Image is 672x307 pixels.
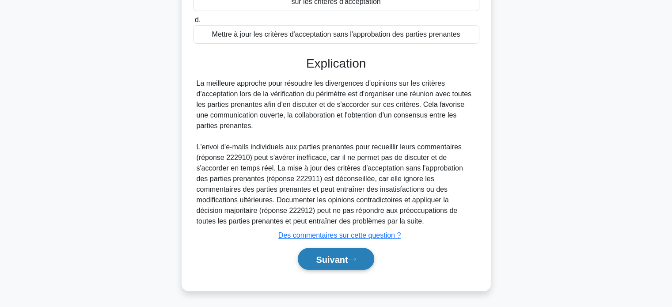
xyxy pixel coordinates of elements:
[212,30,460,38] font: Mettre à jour les critères d'acceptation sans l'approbation des parties prenantes
[298,248,374,270] button: Suivant
[197,143,463,225] font: L'envoi d'e-mails individuels aux parties prenantes pour recueillir leurs commentaires (réponse 2...
[278,231,401,239] a: Des commentaires sur cette question ?
[316,254,348,264] font: Suivant
[197,80,471,129] font: La meilleure approche pour résoudre les divergences d'opinions sur les critères d'acceptation lor...
[195,16,201,23] font: d.
[306,57,366,70] font: Explication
